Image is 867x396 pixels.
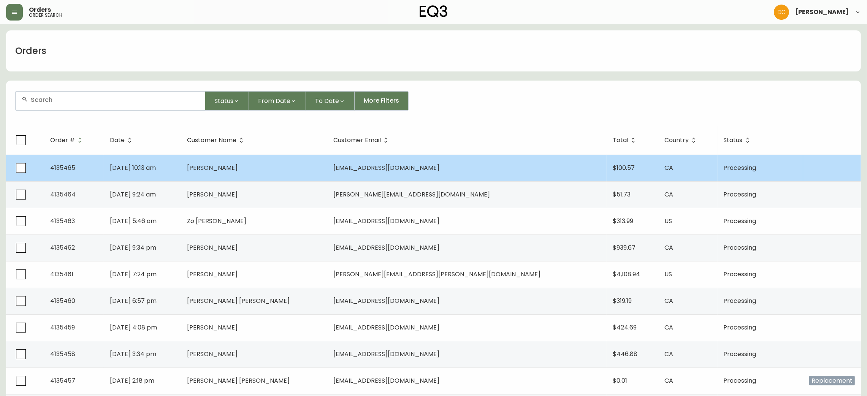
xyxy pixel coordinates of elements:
span: Country [664,137,699,144]
span: $100.57 [613,163,635,172]
input: Search [31,96,199,103]
span: Orders [29,7,51,13]
span: US [664,270,672,279]
span: Date [110,137,135,144]
span: [EMAIL_ADDRESS][DOMAIN_NAME] [333,163,439,172]
span: [PERSON_NAME] [PERSON_NAME] [187,376,290,385]
span: Processing [724,350,756,358]
span: 4135458 [50,350,75,358]
button: More Filters [355,91,409,111]
span: $319.19 [613,296,632,305]
span: CA [664,296,673,305]
span: [PERSON_NAME] [187,163,238,172]
span: 4135462 [50,243,75,252]
span: [DATE] 6:57 pm [110,296,157,305]
span: [EMAIL_ADDRESS][DOMAIN_NAME] [333,243,439,252]
span: [PERSON_NAME] [187,323,238,332]
span: Customer Email [333,137,391,144]
h5: order search [29,13,62,17]
span: 4135464 [50,190,76,199]
span: $313.99 [613,217,633,225]
span: 4135465 [50,163,75,172]
span: Country [664,138,689,143]
span: Customer Name [187,138,236,143]
button: To Date [306,91,355,111]
span: CA [664,243,673,252]
span: [PERSON_NAME] [187,270,238,279]
span: Order # [50,138,75,143]
span: 4135460 [50,296,75,305]
span: Status [724,137,753,144]
span: Date [110,138,125,143]
span: [DATE] 3:34 pm [110,350,156,358]
span: 4135457 [50,376,75,385]
span: [PERSON_NAME] [187,243,238,252]
img: 7eb451d6983258353faa3212700b340b [774,5,789,20]
span: Processing [724,323,756,332]
span: More Filters [364,97,399,105]
span: $939.67 [613,243,636,252]
span: Total [613,138,628,143]
span: CA [664,376,673,385]
span: Total [613,137,638,144]
span: CA [664,190,673,199]
span: [PERSON_NAME] [PERSON_NAME] [187,296,290,305]
span: To Date [315,96,339,106]
span: [EMAIL_ADDRESS][DOMAIN_NAME] [333,296,439,305]
span: [PERSON_NAME][EMAIL_ADDRESS][DOMAIN_NAME] [333,190,490,199]
span: $4,108.94 [613,270,640,279]
span: Status [724,138,743,143]
span: Status [214,96,233,106]
span: Processing [724,243,756,252]
button: From Date [249,91,306,111]
span: [PERSON_NAME] [795,9,849,15]
span: $0.01 [613,376,627,385]
span: [EMAIL_ADDRESS][DOMAIN_NAME] [333,217,439,225]
span: Processing [724,376,756,385]
span: [DATE] 7:24 pm [110,270,157,279]
span: [DATE] 4:08 pm [110,323,157,332]
span: Processing [724,217,756,225]
span: US [664,217,672,225]
span: [DATE] 9:34 pm [110,243,156,252]
span: CA [664,163,673,172]
span: CA [664,350,673,358]
span: $424.69 [613,323,637,332]
span: Processing [724,270,756,279]
span: 4135463 [50,217,75,225]
span: [EMAIL_ADDRESS][DOMAIN_NAME] [333,350,439,358]
span: [DATE] 10:13 am [110,163,156,172]
h1: Orders [15,44,46,57]
span: Customer Email [333,138,381,143]
span: [PERSON_NAME] [187,350,238,358]
span: Processing [724,296,756,305]
span: Replacement [809,376,855,385]
span: [EMAIL_ADDRESS][DOMAIN_NAME] [333,323,439,332]
span: Order # [50,137,85,144]
span: [PERSON_NAME][EMAIL_ADDRESS][PERSON_NAME][DOMAIN_NAME] [333,270,540,279]
img: logo [420,5,448,17]
button: Status [205,91,249,111]
span: CA [664,323,673,332]
span: [DATE] 2:18 pm [110,376,154,385]
span: [DATE] 9:24 am [110,190,156,199]
span: 4135459 [50,323,75,332]
span: Processing [724,163,756,172]
span: Customer Name [187,137,246,144]
span: [DATE] 5:46 am [110,217,157,225]
span: Zo [PERSON_NAME] [187,217,246,225]
span: $51.73 [613,190,631,199]
span: [PERSON_NAME] [187,190,238,199]
span: Processing [724,190,756,199]
span: [EMAIL_ADDRESS][DOMAIN_NAME] [333,376,439,385]
span: $446.88 [613,350,637,358]
span: From Date [258,96,290,106]
span: 4135461 [50,270,73,279]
